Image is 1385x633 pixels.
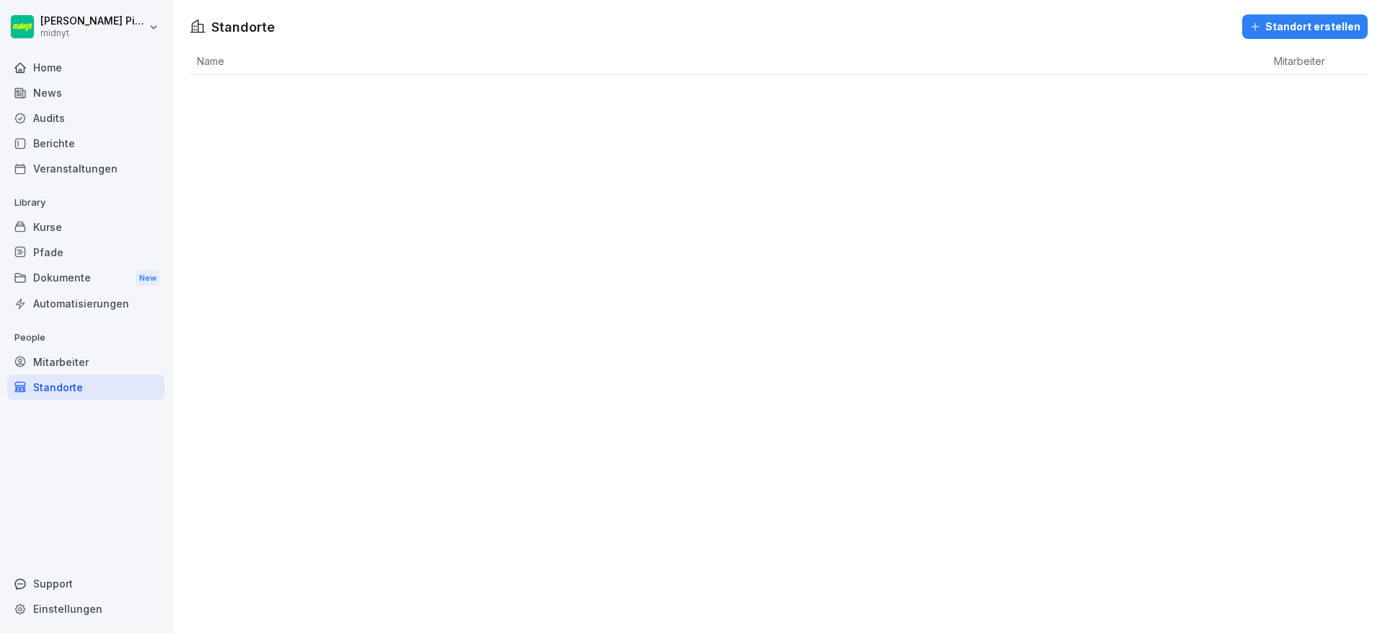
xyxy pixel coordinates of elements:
[7,375,164,400] a: Standorte
[1267,48,1368,75] th: Mitarbeiter
[136,270,160,287] div: New
[7,131,164,156] a: Berichte
[7,55,164,80] a: Home
[7,265,164,292] a: DokumenteNew
[7,349,164,375] a: Mitarbeiter
[1249,19,1360,35] div: Standort erstellen
[40,28,146,38] p: midnyt
[7,156,164,181] a: Veranstaltungen
[7,571,164,596] div: Support
[7,326,164,349] p: People
[7,214,164,240] a: Kurse
[40,15,146,27] p: [PERSON_NAME] Picciolo
[7,80,164,105] a: News
[7,291,164,316] a: Automatisierungen
[7,191,164,214] p: Library
[211,17,275,37] h1: Standorte
[7,265,164,292] div: Dokumente
[7,105,164,131] a: Audits
[1242,14,1368,39] button: Standort erstellen
[7,240,164,265] a: Pfade
[7,596,164,621] a: Einstellungen
[190,48,1267,75] th: Name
